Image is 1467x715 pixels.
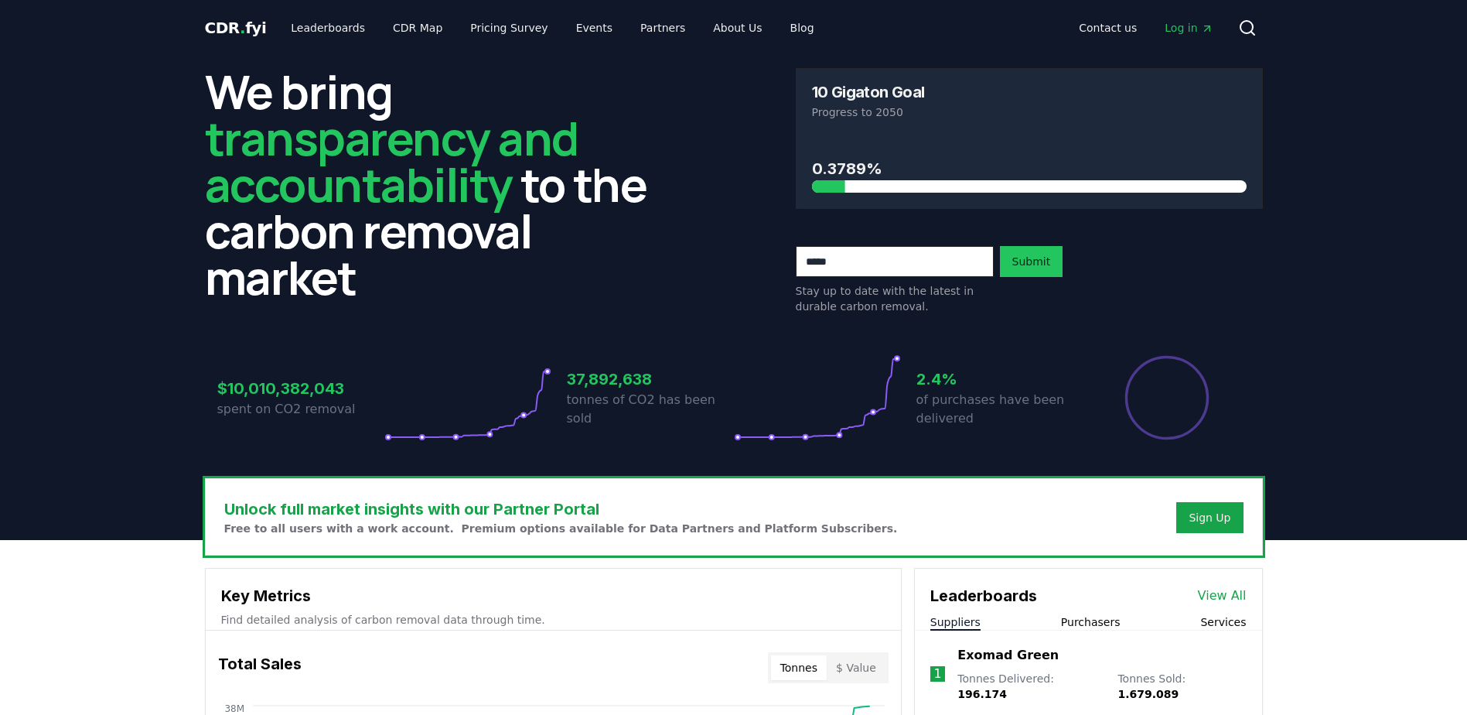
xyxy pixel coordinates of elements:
a: Pricing Survey [458,14,560,42]
p: Tonnes Sold : [1117,671,1246,702]
button: Submit [1000,246,1063,277]
div: Percentage of sales delivered [1124,354,1210,441]
button: Purchasers [1061,614,1121,630]
a: CDR Map [380,14,455,42]
p: Stay up to date with the latest in durable carbon removal. [796,283,994,314]
p: Find detailed analysis of carbon removal data through time. [221,612,885,628]
button: $ Value [827,655,885,680]
p: tonnes of CO2 has been sold [567,391,734,428]
tspan: 38M [224,703,244,714]
a: Exomad Green [957,646,1059,665]
h3: Unlock full market insights with our Partner Portal [224,498,898,521]
button: Tonnes [771,655,827,680]
span: 1.679.089 [1117,688,1179,700]
p: Free to all users with a work account. Premium options available for Data Partners and Platform S... [224,521,898,536]
p: of purchases have been delivered [916,391,1083,428]
a: Contact us [1066,14,1149,42]
a: Leaderboards [278,14,377,42]
h3: $10,010,382,043 [217,377,384,400]
span: Log in [1165,20,1213,36]
button: Services [1200,614,1246,630]
nav: Main [278,14,826,42]
p: spent on CO2 removal [217,400,384,419]
p: Progress to 2050 [812,104,1247,120]
h3: Total Sales [218,652,302,683]
h3: 0.3789% [812,157,1247,180]
a: Blog [778,14,827,42]
a: Log in [1152,14,1225,42]
h2: We bring to the carbon removal market [205,68,672,300]
a: Events [564,14,625,42]
a: Sign Up [1189,510,1230,525]
p: 1 [933,665,941,683]
a: View All [1198,587,1247,605]
h3: 10 Gigaton Goal [812,84,925,100]
span: . [240,19,245,37]
h3: 37,892,638 [567,368,734,391]
a: Partners [628,14,698,42]
button: Sign Up [1176,502,1243,533]
h3: Key Metrics [221,584,885,607]
span: 196.174 [957,688,1007,700]
button: Suppliers [930,614,981,630]
p: Tonnes Delivered : [957,671,1102,702]
span: CDR fyi [205,19,267,37]
span: transparency and accountability [205,106,578,216]
a: CDR.fyi [205,17,267,39]
h3: Leaderboards [930,584,1037,607]
nav: Main [1066,14,1225,42]
a: About Us [701,14,774,42]
h3: 2.4% [916,368,1083,391]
